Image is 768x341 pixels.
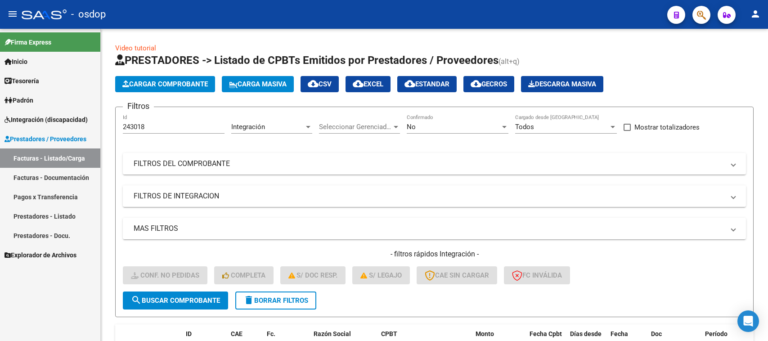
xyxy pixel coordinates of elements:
button: Descarga Masiva [521,76,603,92]
span: Integración (discapacidad) [4,115,88,125]
button: Buscar Comprobante [123,292,228,310]
span: Inicio [4,57,27,67]
button: Borrar Filtros [235,292,316,310]
span: Fecha Cpbt [530,330,562,337]
span: Gecros [471,80,507,88]
mat-icon: cloud_download [404,78,415,89]
mat-icon: cloud_download [471,78,481,89]
mat-icon: menu [7,9,18,19]
span: ID [186,330,192,337]
button: S/ legajo [352,266,410,284]
mat-panel-title: FILTROS DEL COMPROBANTE [134,159,724,169]
mat-expansion-panel-header: FILTROS DEL COMPROBANTE [123,153,746,175]
h3: Filtros [123,100,154,112]
span: PRESTADORES -> Listado de CPBTs Emitidos por Prestadores / Proveedores [115,54,499,67]
span: Razón Social [314,330,351,337]
span: Prestadores / Proveedores [4,134,86,144]
div: Open Intercom Messenger [737,310,759,332]
button: Carga Masiva [222,76,294,92]
span: (alt+q) [499,57,520,66]
span: Seleccionar Gerenciador [319,123,392,131]
button: S/ Doc Resp. [280,266,346,284]
span: CPBT [381,330,397,337]
span: Carga Masiva [229,80,287,88]
button: EXCEL [346,76,391,92]
span: CAE SIN CARGAR [425,271,489,279]
button: Completa [214,266,274,284]
span: FC Inválida [512,271,562,279]
h4: - filtros rápidos Integración - [123,249,746,259]
mat-panel-title: FILTROS DE INTEGRACION [134,191,724,201]
span: Mostrar totalizadores [634,122,700,133]
span: Todos [515,123,534,131]
span: Monto [476,330,494,337]
span: Firma Express [4,37,51,47]
button: Conf. no pedidas [123,266,207,284]
button: Cargar Comprobante [115,76,215,92]
span: S/ Doc Resp. [288,271,338,279]
span: Borrar Filtros [243,296,308,305]
span: Integración [231,123,265,131]
span: Cargar Comprobante [122,80,208,88]
button: CSV [301,76,339,92]
mat-icon: cloud_download [353,78,364,89]
span: Tesorería [4,76,39,86]
mat-panel-title: MAS FILTROS [134,224,724,233]
mat-icon: person [750,9,761,19]
app-download-masive: Descarga masiva de comprobantes (adjuntos) [521,76,603,92]
span: Estandar [404,80,449,88]
button: Estandar [397,76,457,92]
mat-expansion-panel-header: MAS FILTROS [123,218,746,239]
button: CAE SIN CARGAR [417,266,497,284]
span: CSV [308,80,332,88]
span: Completa [222,271,265,279]
span: Descarga Masiva [528,80,596,88]
mat-expansion-panel-header: FILTROS DE INTEGRACION [123,185,746,207]
span: - osdop [71,4,106,24]
mat-icon: search [131,295,142,305]
span: No [407,123,416,131]
span: S/ legajo [360,271,402,279]
span: Explorador de Archivos [4,250,76,260]
span: EXCEL [353,80,383,88]
span: Padrón [4,95,33,105]
a: Video tutorial [115,44,156,52]
button: Gecros [463,76,514,92]
mat-icon: cloud_download [308,78,319,89]
mat-icon: delete [243,295,254,305]
button: FC Inválida [504,266,570,284]
span: Conf. no pedidas [131,271,199,279]
span: Buscar Comprobante [131,296,220,305]
span: CAE [231,330,243,337]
